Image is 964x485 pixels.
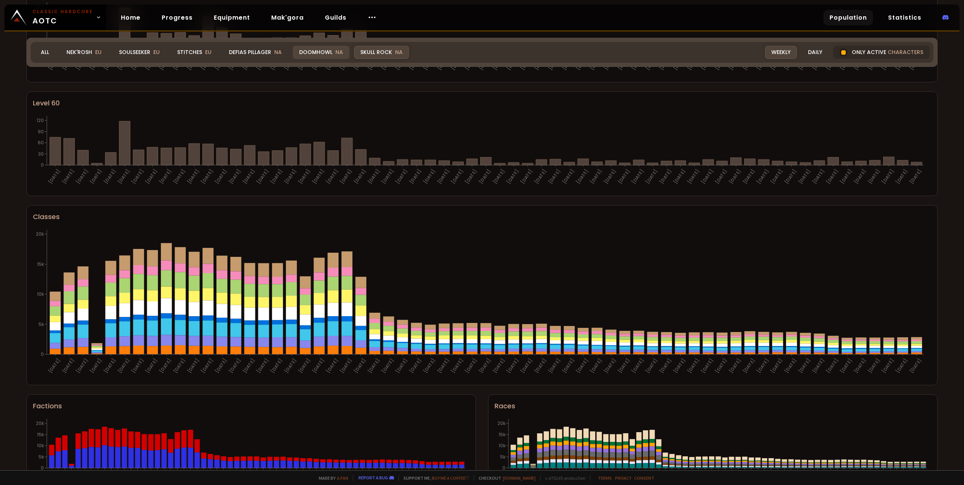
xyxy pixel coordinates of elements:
text: [DATE] [311,357,326,374]
tspan: 90 [38,128,44,135]
div: Doomhowl [293,46,349,59]
text: [DATE] [214,168,229,185]
text: [DATE] [658,357,673,374]
div: Daily [802,46,829,59]
text: [DATE] [505,357,520,374]
text: [DATE] [297,168,312,185]
text: [DATE] [547,168,562,185]
text: [DATE] [561,357,576,374]
div: Nek'Rosh [60,46,108,59]
text: [DATE] [130,168,145,185]
text: [DATE] [89,357,104,374]
text: [DATE] [797,357,812,374]
text: [DATE] [464,357,479,374]
tspan: 60 [38,139,44,146]
text: [DATE] [755,168,770,185]
tspan: 0 [41,162,44,168]
text: [DATE] [491,357,506,374]
text: [DATE] [241,357,256,374]
a: Home [115,10,147,25]
text: [DATE] [783,357,798,374]
text: [DATE] [867,168,881,185]
tspan: 0 [502,465,505,471]
text: [DATE] [894,168,909,185]
text: [DATE] [130,357,145,374]
text: [DATE] [825,357,840,374]
text: [DATE] [200,168,215,185]
span: v. d752d5 - production [540,475,586,481]
tspan: 50 [38,37,44,43]
text: [DATE] [672,168,687,185]
div: All [34,46,56,59]
text: [DATE] [742,168,756,185]
text: [DATE] [561,168,576,185]
tspan: 0 [41,465,44,471]
a: Terms [598,475,612,481]
text: [DATE] [283,357,298,374]
a: Report a bug [358,475,388,480]
text: [DATE] [644,357,659,374]
text: [DATE] [450,168,465,185]
text: [DATE] [269,168,284,185]
a: Guilds [319,10,352,25]
text: [DATE] [575,168,590,185]
tspan: 10k [499,442,506,449]
text: [DATE] [158,357,173,374]
text: [DATE] [75,168,90,185]
div: Classes [33,212,931,222]
text: [DATE] [325,168,340,185]
text: [DATE] [436,357,451,374]
text: [DATE] [102,168,117,185]
div: Level 60 [33,98,931,108]
a: Population [823,10,873,25]
tspan: 10k [37,442,44,449]
text: [DATE] [380,357,395,374]
text: [DATE] [283,168,298,185]
tspan: 20k [497,420,506,426]
text: [DATE] [311,168,326,185]
div: Weekly [765,46,797,59]
text: [DATE] [352,357,367,374]
tspan: 5k [500,454,506,460]
tspan: 15k [37,431,44,438]
text: [DATE] [616,168,631,185]
text: [DATE] [519,168,534,185]
text: [DATE] [686,357,701,374]
span: EU [95,48,102,56]
text: [DATE] [714,168,729,185]
text: [DATE] [61,357,76,374]
text: [DATE] [714,357,729,374]
text: [DATE] [422,168,437,185]
span: Made by [314,475,348,481]
text: [DATE] [297,357,312,374]
text: [DATE] [811,357,826,374]
text: [DATE] [783,168,798,185]
text: [DATE] [658,168,673,185]
tspan: 15k [499,431,506,438]
tspan: 5k [39,454,44,460]
text: [DATE] [616,357,631,374]
div: Defias Pillager [222,46,288,59]
text: [DATE] [186,357,201,374]
text: [DATE] [47,168,62,185]
text: [DATE] [811,168,826,185]
text: [DATE] [366,168,381,185]
text: [DATE] [491,168,506,185]
text: [DATE] [394,357,409,374]
a: a fan [337,475,348,481]
span: Checkout [474,475,536,481]
tspan: 20k [36,420,44,426]
text: [DATE] [477,168,492,185]
text: [DATE] [227,357,242,374]
a: Mak'gora [265,10,310,25]
a: [DOMAIN_NAME] [503,475,536,481]
span: EU [153,48,160,56]
text: [DATE] [47,357,62,374]
div: Soulseeker [113,46,166,59]
text: [DATE] [241,168,256,185]
text: [DATE] [728,357,742,374]
text: [DATE] [325,357,340,374]
span: NA [335,48,343,56]
text: [DATE] [908,357,923,374]
span: NA [274,48,282,56]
